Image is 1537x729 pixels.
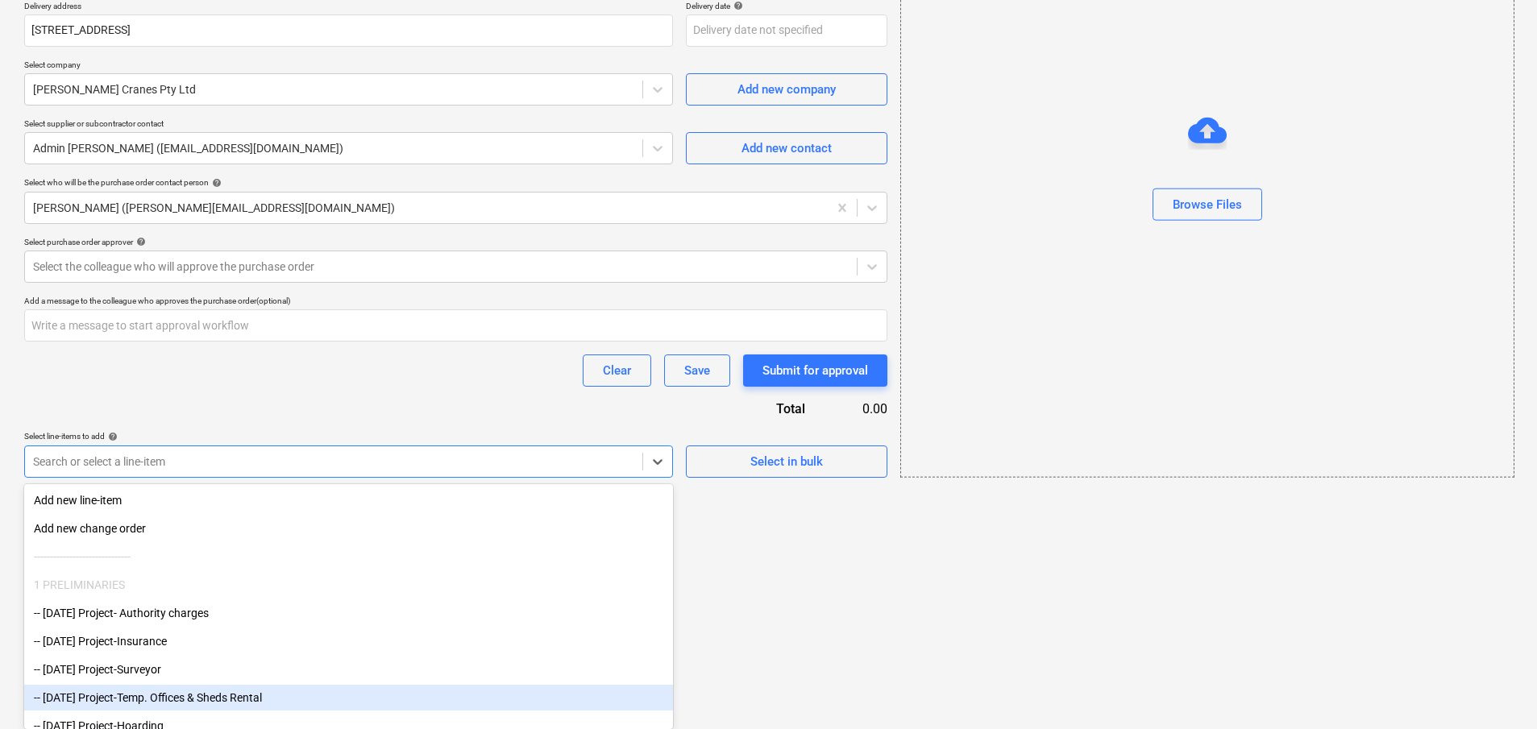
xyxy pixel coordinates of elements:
[831,400,887,418] div: 0.00
[24,1,673,14] p: Delivery address
[24,177,887,188] div: Select who will be the purchase order contact person
[24,685,673,710] div: -- [DATE] Project-Temp. Offices & Sheds Rental
[1173,194,1242,215] div: Browse Files
[750,451,823,472] div: Select in bulk
[762,360,868,381] div: Submit for approval
[583,354,651,387] button: Clear
[24,628,673,654] div: -- 3-01-02 Project-Insurance
[737,79,836,100] div: Add new company
[24,60,673,73] p: Select company
[24,309,887,342] input: Write a message to start approval workflow
[684,360,710,381] div: Save
[741,138,832,159] div: Add new contact
[686,14,887,47] input: Delivery date not specified
[686,132,887,164] button: Add new contact
[24,544,673,570] div: ------------------------------
[105,432,118,441] span: help
[24,685,673,710] div: -- 3-01-05 Project-Temp. Offices & Sheds Rental
[730,1,743,10] span: help
[24,14,673,47] input: Delivery address
[24,296,887,306] div: Add a message to the colleague who approves the purchase order (optional)
[686,1,887,11] div: Delivery date
[24,628,673,654] div: -- [DATE] Project-Insurance
[664,354,730,387] button: Save
[24,118,673,132] p: Select supplier or subcontractor contact
[24,487,673,513] div: Add new line-item
[24,237,887,247] div: Select purchase order approver
[24,657,673,682] div: -- 3-01-04 Project-Surveyor
[24,600,673,626] div: -- [DATE] Project- Authority charges
[133,237,146,246] span: help
[24,516,673,541] div: Add new change order
[603,360,631,381] div: Clear
[686,445,887,478] button: Select in bulk
[24,657,673,682] div: -- [DATE] Project-Surveyor
[24,572,673,598] div: 1 PRELIMINARIES
[24,600,673,626] div: -- 3-01-01 Project- Authority charges
[743,354,887,387] button: Submit for approval
[24,431,673,441] div: Select line-items to add
[1456,652,1537,729] iframe: Chat Widget
[686,73,887,106] button: Add new company
[1153,188,1262,221] button: Browse Files
[209,178,222,188] span: help
[678,400,831,418] div: Total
